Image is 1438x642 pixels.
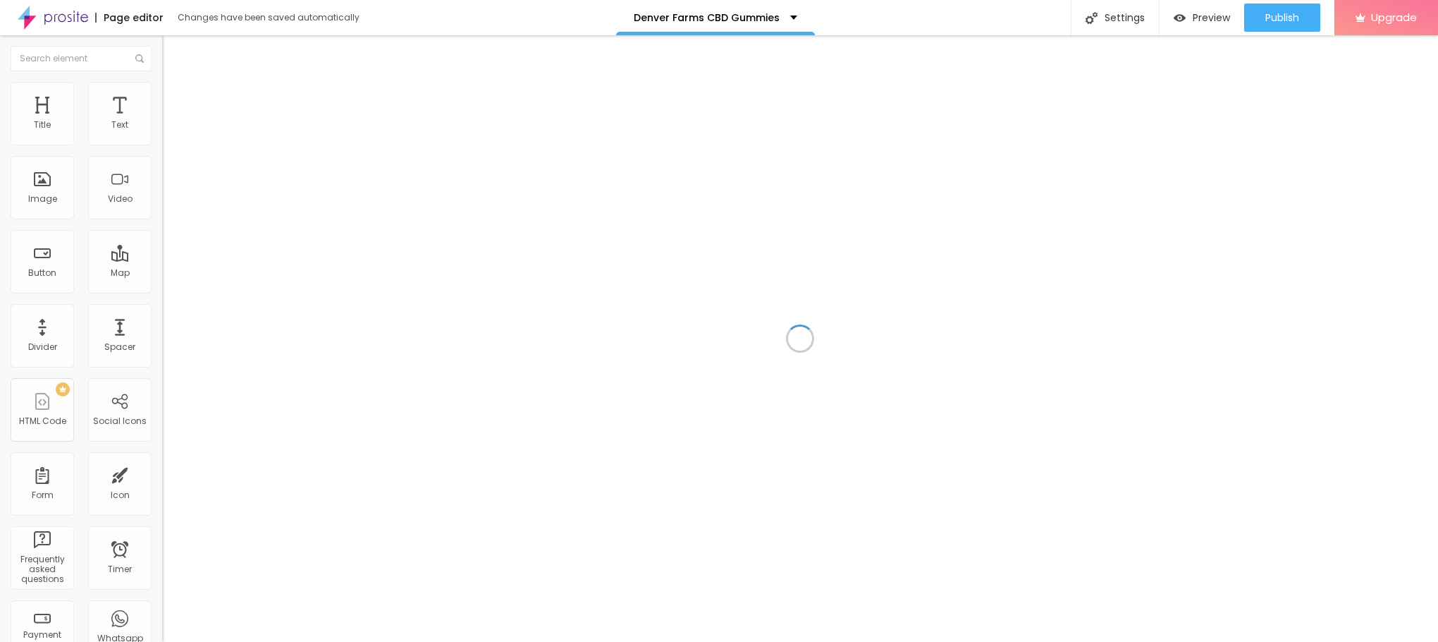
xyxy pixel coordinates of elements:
span: Upgrade [1371,11,1417,23]
div: Map [111,268,130,278]
img: view-1.svg [1174,12,1186,24]
p: Denver Farms CBD Gummies [634,13,780,23]
div: HTML Code [19,416,66,426]
div: Page editor [95,13,164,23]
div: Text [111,120,128,130]
div: Timer [108,564,132,574]
img: Icone [135,54,144,63]
button: Publish [1244,4,1320,32]
input: Search element [11,46,152,71]
div: Social Icons [93,416,147,426]
button: Preview [1160,4,1244,32]
div: Frequently asked questions [14,555,70,585]
div: Video [108,194,133,204]
span: Publish [1265,12,1299,23]
div: Title [34,120,51,130]
div: Spacer [104,342,135,352]
div: Icon [111,490,130,500]
div: Form [32,490,54,500]
div: Image [28,194,57,204]
div: Divider [28,342,57,352]
span: Preview [1193,12,1230,23]
div: Button [28,268,56,278]
div: Changes have been saved automatically [178,13,359,22]
img: Icone [1086,12,1098,24]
